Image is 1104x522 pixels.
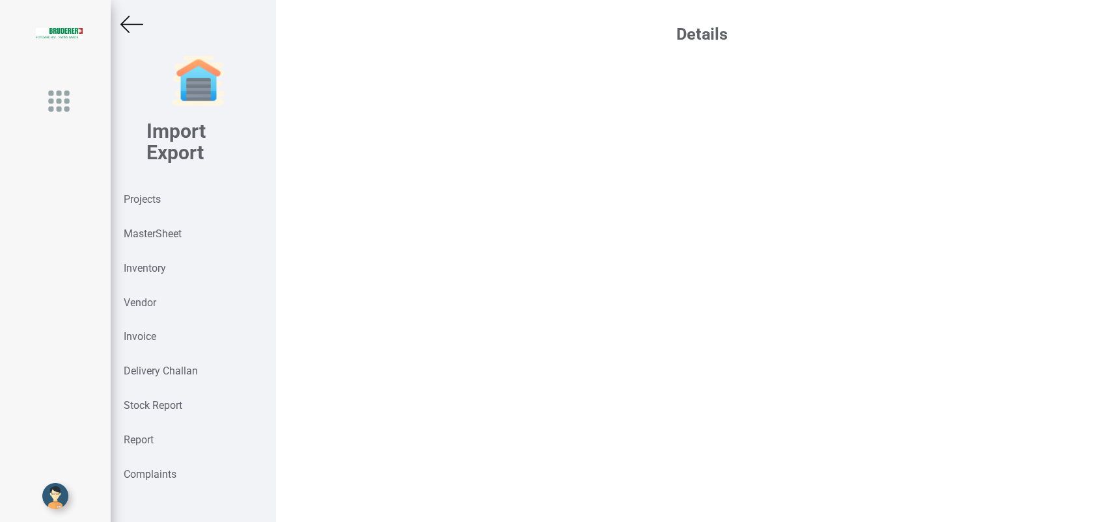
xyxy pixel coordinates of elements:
strong: Projects [124,193,161,205]
strong: Complaints [124,468,176,480]
strong: MasterSheet [124,228,182,240]
strong: Delivery Challan [124,365,198,377]
strong: Vendor [124,296,156,309]
strong: Report [124,434,154,446]
strong: Invoice [124,330,156,343]
strong: Stock Report [124,399,182,411]
b: Import Export [146,120,206,164]
strong: Inventory [124,262,166,274]
b: Details [676,25,728,44]
img: garage-closed.png [172,55,225,107]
